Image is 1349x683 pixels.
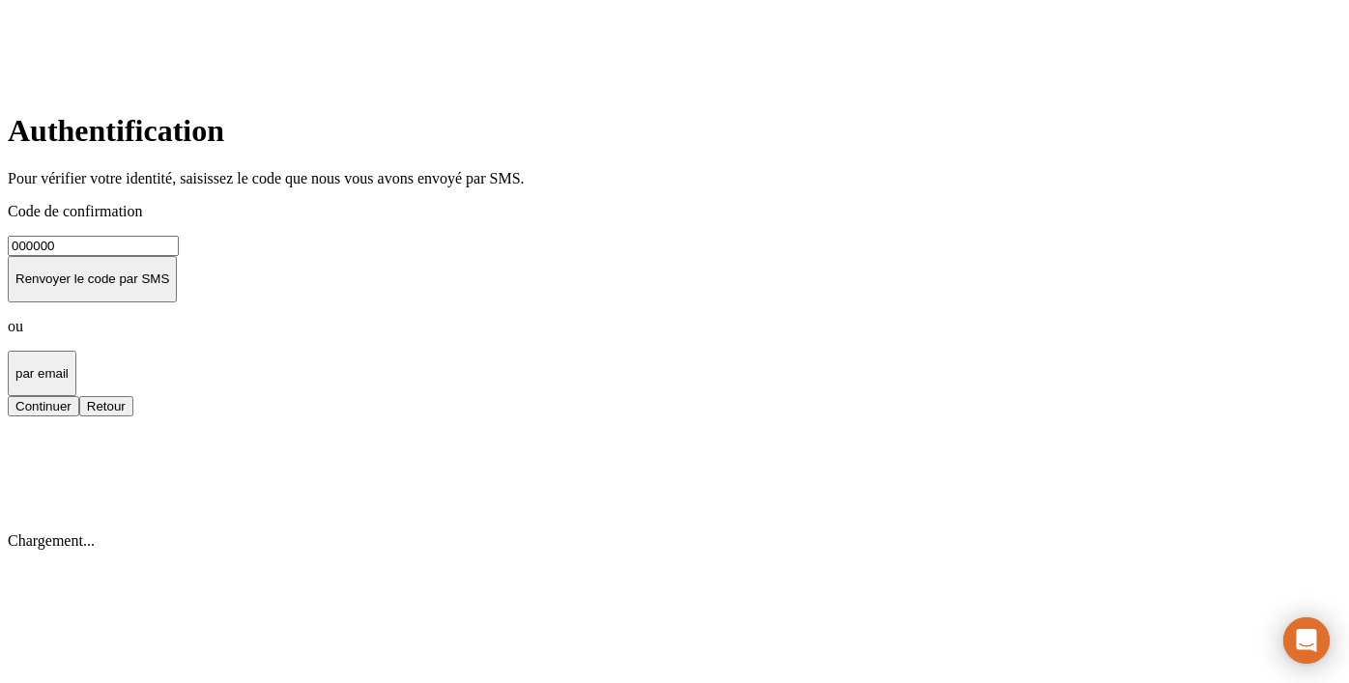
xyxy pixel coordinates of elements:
p: ou [8,318,1341,335]
div: Continuer [15,399,72,413]
button: par email [8,351,76,397]
button: Continuer [8,396,79,416]
div: Ouvrir le Messenger Intercom [1283,617,1330,664]
p: Code de confirmation [8,203,1341,220]
h1: Authentification [8,113,1341,149]
p: Pour vérifier votre identité, saisissez le code que nous vous avons envoyé par SMS. [8,170,1341,187]
p: Renvoyer le code par SMS [15,271,169,286]
div: Retour [87,399,126,413]
p: Chargement... [8,532,1341,550]
button: Retour [79,396,133,416]
p: par email [15,366,69,381]
button: Renvoyer le code par SMS [8,256,177,302]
